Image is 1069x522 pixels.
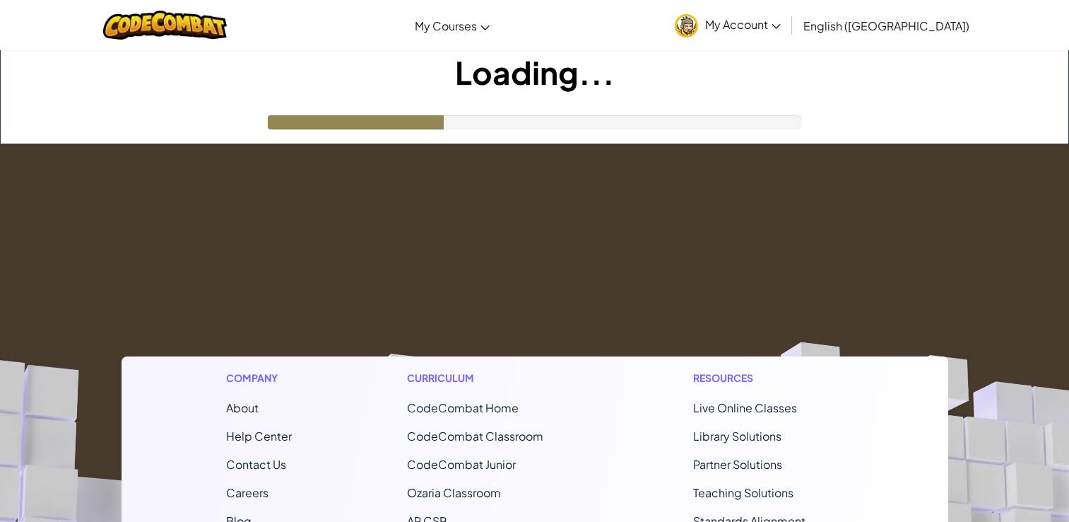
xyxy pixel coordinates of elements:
img: avatar [675,14,698,37]
span: CodeCombat Home [407,400,519,415]
img: CodeCombat logo [103,11,227,40]
a: English ([GEOGRAPHIC_DATA]) [796,6,976,45]
a: About [226,400,259,415]
h1: Curriculum [407,371,578,385]
a: Library Solutions [693,429,781,443]
a: Careers [226,485,268,500]
span: My Account [705,17,781,32]
a: Ozaria Classroom [407,485,501,500]
a: Teaching Solutions [693,485,793,500]
h1: Loading... [1,50,1068,94]
span: English ([GEOGRAPHIC_DATA]) [803,18,969,33]
a: Partner Solutions [693,457,782,472]
h1: Company [226,371,292,385]
span: My Courses [415,18,477,33]
a: CodeCombat Classroom [407,429,543,443]
a: My Account [668,3,788,47]
a: Help Center [226,429,292,443]
a: My Courses [408,6,497,45]
h1: Resources [693,371,844,385]
a: CodeCombat Junior [407,457,516,472]
span: Contact Us [226,457,286,472]
a: Live Online Classes [693,400,797,415]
